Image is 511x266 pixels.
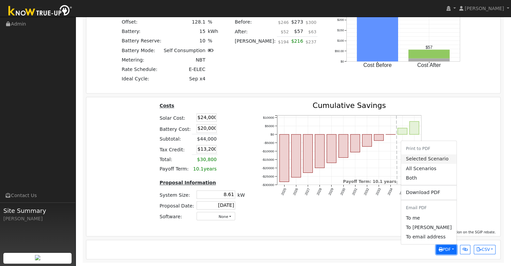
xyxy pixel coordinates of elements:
[121,65,163,74] td: Rate Schedule:
[337,18,344,22] text: $200
[350,134,360,152] rect: onclick=""
[335,49,344,52] text: $50.00
[337,28,344,32] text: $150
[375,187,382,196] text: 2033
[160,180,216,185] u: Proposal Information
[328,187,334,196] text: 2029
[262,149,274,153] text: -$10000
[304,36,317,50] td: $237
[207,27,219,36] td: kWh
[262,175,274,178] text: -$25000
[158,164,192,174] td: Payoff Term:
[290,36,304,50] td: $216
[303,134,312,173] rect: onclick=""
[158,112,192,123] td: Solar Cost:
[410,121,419,135] rect: onclick=""
[121,74,163,83] td: Ideal Cycle:
[343,179,396,184] text: Payoff Term: 10.1 years
[160,103,174,108] u: Costs
[158,211,195,222] td: Software:
[233,27,277,37] td: After:
[387,187,393,196] text: 2034
[163,46,207,55] td: Self Consumption
[364,62,392,68] text: Cost Before
[158,134,192,144] td: Subtotal:
[280,134,289,182] rect: onclick=""
[337,39,344,42] text: $100
[357,5,398,61] rect: onclick=""
[417,62,441,68] text: Cost After
[192,164,218,174] td: years
[163,17,207,27] td: 128.1
[233,17,277,27] td: Before:
[158,200,195,211] td: Proposal Date:
[270,132,274,136] text: $0
[291,134,301,177] rect: onclick=""
[277,27,290,37] td: $52
[121,27,163,36] td: Battery:
[207,36,219,46] td: %
[262,166,274,170] text: -$20000
[409,58,450,61] rect: onclick=""
[121,17,163,27] td: Offset:
[401,223,456,232] a: kdeanbeeson@gmail.com
[401,154,456,164] a: Selected Scenario
[374,134,384,140] rect: onclick=""
[158,144,192,155] td: Tax Credit:
[401,173,456,183] a: Both
[460,245,470,254] button: Generate Report Link
[3,206,72,215] span: Site Summary
[351,187,358,196] text: 2031
[398,128,407,135] rect: onclick=""
[121,36,163,46] td: Battery Reserve:
[426,45,433,49] text: $57
[121,55,163,65] td: Metering:
[163,27,207,36] td: 15
[277,17,290,27] td: $246
[197,212,235,220] button: None
[362,134,372,146] rect: onclick=""
[436,245,457,254] button: PDF
[265,124,274,128] text: $5000
[262,158,274,161] text: -$15000
[163,55,207,65] td: NBT
[277,36,290,50] td: $194
[35,255,40,260] img: retrieve
[419,230,496,234] span: Click here for information on the SGIP rebate.
[304,27,317,37] td: $63
[339,134,348,157] rect: onclick=""
[401,188,456,197] a: Download PDF
[262,183,274,187] text: -$30000
[121,46,163,55] td: Battery Mode:
[304,17,317,27] td: $300
[465,6,504,11] span: [PERSON_NAME]
[363,187,370,196] text: 2032
[163,36,207,46] td: 10
[304,187,311,196] text: 2027
[236,189,246,200] td: kW
[312,101,386,110] text: Cumulative Savings
[158,155,192,164] td: Total:
[339,187,346,196] text: 2030
[439,247,451,252] span: PDF
[315,134,324,168] rect: onclick=""
[474,245,496,254] button: CSV
[280,187,287,196] text: 2025
[189,76,205,81] span: Sep x4
[263,116,274,119] text: $10000
[401,202,456,214] li: Email PDF
[3,215,72,222] div: [PERSON_NAME]
[341,60,344,63] text: $0
[292,187,299,196] text: 2026
[290,27,304,37] td: $57
[5,4,76,19] img: Know True-Up
[409,49,450,58] rect: onclick=""
[401,232,456,241] a: To email address
[207,17,219,27] td: %
[193,166,204,172] span: 10.1
[290,17,304,27] td: $273
[192,155,218,164] td: $30,800
[158,189,195,200] td: System Size:
[233,36,277,50] td: [PERSON_NAME]:
[327,134,336,163] rect: onclick=""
